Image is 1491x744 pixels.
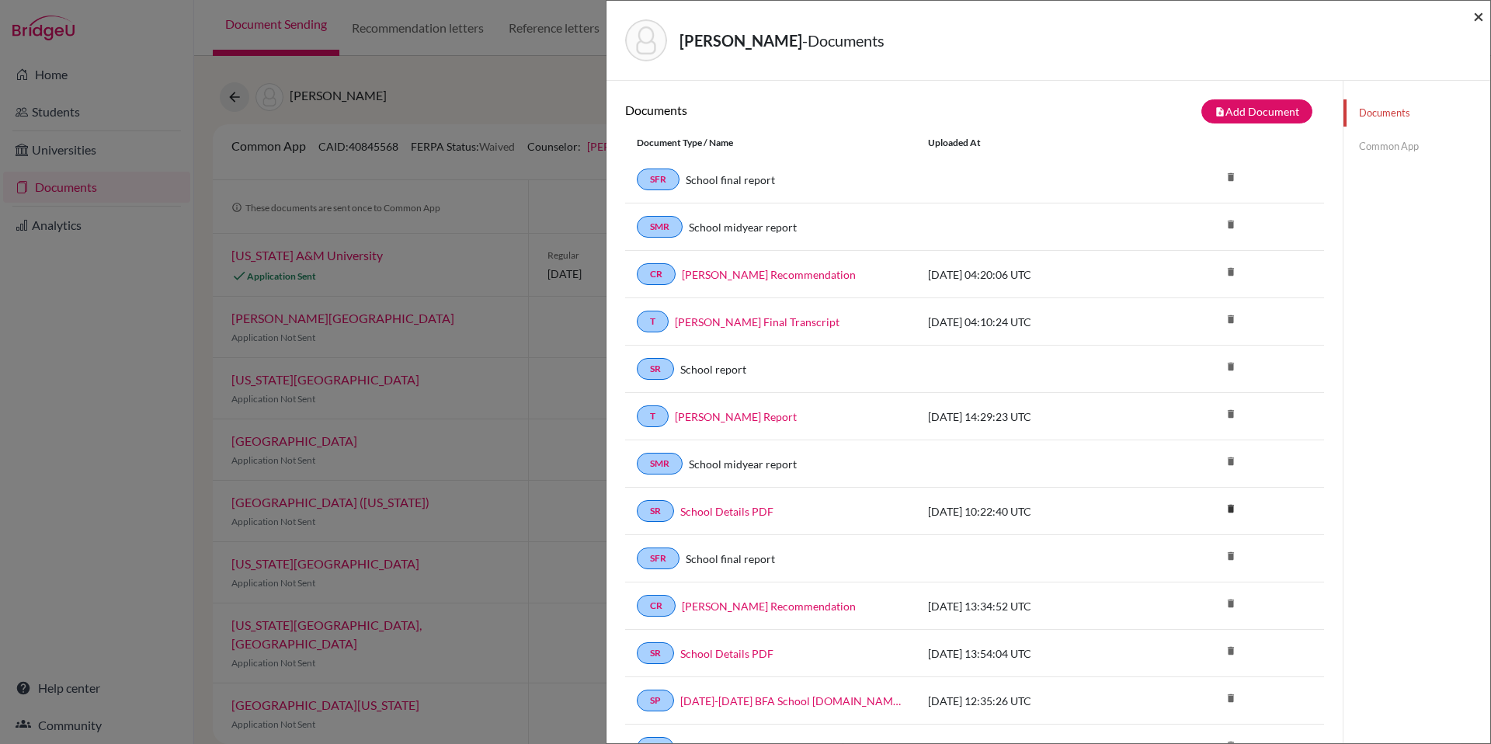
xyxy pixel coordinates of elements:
[637,358,674,380] a: SR
[682,266,856,283] a: [PERSON_NAME] Recommendation
[689,456,797,472] a: School midyear report
[1215,106,1225,117] i: note_add
[1219,308,1242,331] i: delete
[916,266,1149,283] div: [DATE] 04:20:06 UTC
[916,314,1149,330] div: [DATE] 04:10:24 UTC
[637,169,679,190] a: SFR
[1219,639,1242,662] i: delete
[916,503,1149,520] div: [DATE] 10:22:40 UTC
[682,598,856,614] a: [PERSON_NAME] Recommendation
[637,690,674,711] a: SP
[916,693,1149,709] div: [DATE] 12:35:26 UTC
[637,263,676,285] a: CR
[1219,165,1242,189] i: delete
[637,548,679,569] a: SFR
[679,31,802,50] strong: [PERSON_NAME]
[1219,260,1242,283] i: delete
[625,103,975,117] h6: Documents
[686,172,775,188] a: School final report
[637,500,674,522] a: SR
[1219,402,1242,426] i: delete
[1219,687,1242,710] i: delete
[916,645,1149,662] div: [DATE] 13:54:04 UTC
[680,361,746,377] a: School report
[916,409,1149,425] div: [DATE] 14:29:23 UTC
[1219,213,1242,236] i: delete
[1219,592,1242,615] i: delete
[637,595,676,617] a: CR
[680,503,773,520] a: School Details PDF
[680,693,905,709] a: [DATE]-[DATE] BFA School [DOMAIN_NAME]_wide
[916,136,1149,150] div: Uploaded at
[637,311,669,332] a: T
[686,551,775,567] a: School final report
[637,453,683,475] a: SMR
[689,219,797,235] a: School midyear report
[1219,499,1242,520] a: delete
[637,216,683,238] a: SMR
[1219,497,1242,520] i: delete
[802,31,885,50] span: - Documents
[1219,544,1242,568] i: delete
[637,405,669,427] a: T
[1219,450,1242,473] i: delete
[675,314,839,330] a: [PERSON_NAME] Final Transcript
[637,642,674,664] a: SR
[1473,5,1484,27] span: ×
[625,136,916,150] div: Document Type / Name
[916,598,1149,614] div: [DATE] 13:34:52 UTC
[675,409,797,425] a: [PERSON_NAME] Report
[1219,355,1242,378] i: delete
[1473,7,1484,26] button: Close
[1343,99,1490,127] a: Documents
[1343,133,1490,160] a: Common App
[1201,99,1312,123] button: note_addAdd Document
[680,645,773,662] a: School Details PDF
